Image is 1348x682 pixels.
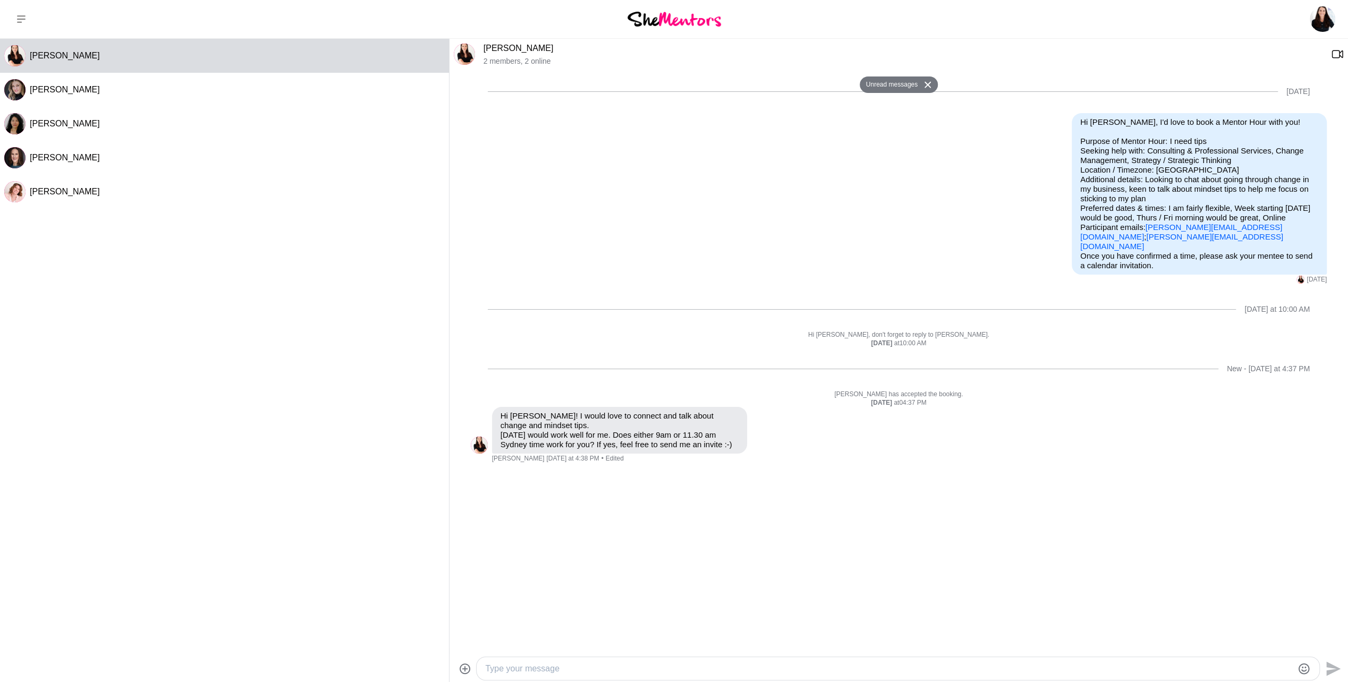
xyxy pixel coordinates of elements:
a: [PERSON_NAME] [484,44,554,53]
span: [PERSON_NAME] [30,153,100,162]
strong: [DATE] [871,399,894,406]
img: J [4,147,26,168]
span: Edited [601,455,624,463]
div: [DATE] [1286,87,1310,96]
div: [DATE] at 10:00 AM [1244,305,1310,314]
img: She Mentors Logo [628,12,721,26]
img: R [4,113,26,134]
p: Hi [PERSON_NAME], don't forget to reply to [PERSON_NAME]. [471,331,1327,339]
img: F [4,79,26,100]
textarea: Type your message [485,662,1292,675]
button: Send [1320,657,1344,680]
button: Emoji picker [1298,662,1310,675]
img: Natalie Kidcaff [1310,6,1335,32]
img: C [454,44,475,65]
span: [PERSON_NAME] [30,119,100,128]
p: 2 members , 2 online [484,57,1322,66]
img: C [1296,276,1304,284]
div: Catherine Poffe [471,437,488,454]
div: Catherine Poffe [454,44,475,65]
a: [PERSON_NAME][EMAIL_ADDRESS][DOMAIN_NAME] [1080,223,1282,241]
p: Purpose of Mentor Hour: I need tips Seeking help with: Consulting & Professional Services, Change... [1080,137,1318,251]
span: [PERSON_NAME] [30,51,100,60]
img: A [4,181,26,202]
span: [PERSON_NAME] [30,85,100,94]
img: C [471,437,488,454]
div: Catherine Poffe [4,45,26,66]
div: Fiona Wood [4,79,26,100]
p: Hi [PERSON_NAME], I'd love to book a Mentor Hour with you! [1080,117,1318,127]
div: Ruojing Liu [4,113,26,134]
img: C [4,45,26,66]
div: Amanda Greenman [4,181,26,202]
div: New - [DATE] at 4:37 PM [1227,364,1310,373]
div: at 10:00 AM [471,339,1327,348]
time: 2025-09-04T21:36:10.318Z [1307,276,1327,284]
p: [PERSON_NAME] has accepted the booking. [471,390,1327,399]
button: Unread messages [860,76,921,93]
div: Catherine Poffe [1296,276,1304,284]
span: [PERSON_NAME] [492,455,545,463]
time: 2025-09-12T06:38:21.557Z [546,455,599,463]
p: Hi [PERSON_NAME]! I would love to connect and talk about change and mindset tips. [DATE] would wo... [501,411,739,449]
div: Julia Ridout [4,147,26,168]
a: [PERSON_NAME][EMAIL_ADDRESS][DOMAIN_NAME] [1080,232,1283,251]
p: Once you have confirmed a time, please ask your mentee to send a calendar invitation. [1080,251,1318,270]
div: at 04:37 PM [471,399,1327,407]
strong: [DATE] [871,339,894,347]
span: [PERSON_NAME] [30,187,100,196]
